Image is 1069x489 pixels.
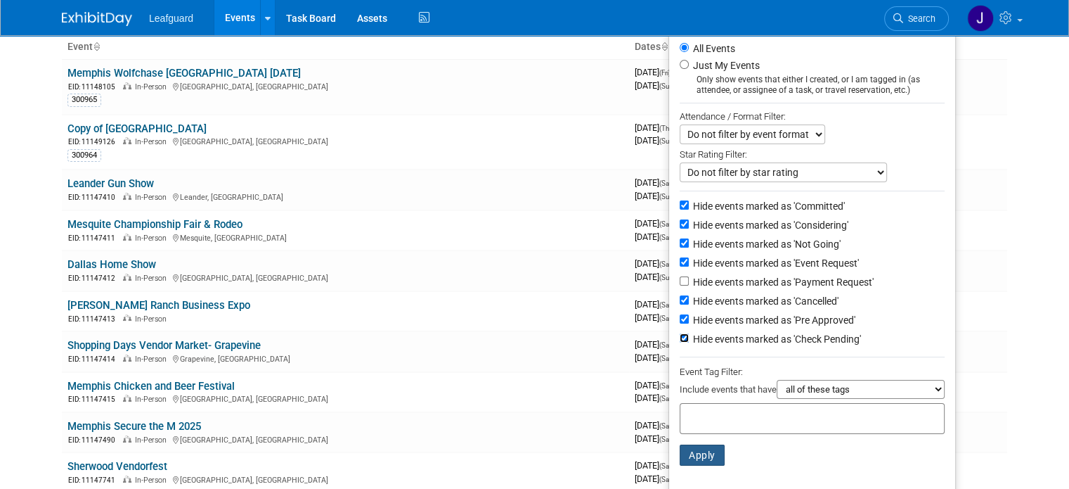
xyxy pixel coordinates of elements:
[67,149,101,162] div: 300964
[680,445,725,466] button: Apply
[67,299,250,312] a: [PERSON_NAME] Ranch Business Expo
[67,380,235,393] a: Memphis Chicken and Beer Festival
[67,258,156,271] a: Dallas Home Show
[67,339,261,352] a: Shopping Days Vendor Market- Grapevine
[690,294,838,308] label: Hide events marked as 'Cancelled'
[635,122,679,133] span: [DATE]
[629,35,818,59] th: Dates
[680,108,945,125] div: Attendance / Format Filter:
[68,395,121,403] span: EID: 11147415
[67,231,623,243] div: Mesquite, [GEOGRAPHIC_DATA]
[123,193,131,200] img: In-Person Event
[659,179,673,187] span: (Sat)
[62,12,132,26] img: ExhibitDay
[67,218,242,231] a: Mesquite Championship Fair & Rodeo
[123,274,131,281] img: In-Person Event
[680,380,945,403] div: Include events that have
[123,315,131,322] img: In-Person Event
[67,80,623,92] div: [GEOGRAPHIC_DATA], [GEOGRAPHIC_DATA]
[659,355,673,362] span: (Sat)
[635,393,673,403] span: [DATE]
[67,67,301,80] a: Memphis Wolfchase [GEOGRAPHIC_DATA] [DATE]
[659,260,673,268] span: (Sat)
[659,69,670,77] span: (Fri)
[68,83,121,91] span: EID: 11148105
[690,58,760,72] label: Just My Events
[123,82,131,89] img: In-Person Event
[123,395,131,402] img: In-Person Event
[67,122,207,135] a: Copy of [GEOGRAPHIC_DATA]
[635,474,673,484] span: [DATE]
[149,13,193,24] span: Leafguard
[635,177,678,188] span: [DATE]
[635,67,675,77] span: [DATE]
[635,380,678,390] span: [DATE]
[659,422,673,430] span: (Sat)
[67,393,623,405] div: [GEOGRAPHIC_DATA], [GEOGRAPHIC_DATA]
[68,355,121,363] span: EID: 11147414
[635,272,675,282] span: [DATE]
[68,274,121,282] span: EID: 11147412
[67,353,623,364] div: Grapevine, [GEOGRAPHIC_DATA]
[967,5,994,32] img: Jonathan Zargo
[68,436,121,444] span: EID: 11147490
[690,332,861,346] label: Hide events marked as 'Check Pending'
[690,256,859,270] label: Hide events marked as 'Event Request'
[135,355,171,364] span: In-Person
[123,137,131,144] img: In-Person Event
[93,41,100,52] a: Sort by Event Name
[659,462,673,470] span: (Sat)
[135,476,171,485] span: In-Person
[635,258,678,269] span: [DATE]
[659,382,673,390] span: (Sat)
[659,301,673,309] span: (Sat)
[659,193,675,201] span: (Sun)
[67,177,154,190] a: Leander Gun Show
[135,193,171,202] span: In-Person
[135,82,171,91] span: In-Person
[903,13,935,24] span: Search
[68,138,121,146] span: EID: 11149126
[635,339,678,350] span: [DATE]
[690,44,735,53] label: All Events
[62,35,629,59] th: Event
[123,234,131,241] img: In-Person Event
[635,460,678,471] span: [DATE]
[680,364,945,380] div: Event Tag Filter:
[659,220,673,228] span: (Sat)
[67,420,201,433] a: Memphis Secure the M 2025
[659,137,675,145] span: (Sun)
[135,234,171,243] span: In-Person
[661,41,668,52] a: Sort by Start Date
[635,231,673,242] span: [DATE]
[884,6,949,31] a: Search
[690,237,841,251] label: Hide events marked as 'Not Going'
[67,272,623,284] div: [GEOGRAPHIC_DATA], [GEOGRAPHIC_DATA]
[659,125,675,132] span: (Thu)
[135,436,171,445] span: In-Person
[135,315,171,324] span: In-Person
[659,274,675,281] span: (Sun)
[123,355,131,362] img: In-Person Event
[68,234,121,242] span: EID: 11147411
[635,218,678,229] span: [DATE]
[67,135,623,147] div: [GEOGRAPHIC_DATA], [GEOGRAPHIC_DATA]
[690,218,848,232] label: Hide events marked as 'Considering'
[635,299,678,310] span: [DATE]
[659,341,673,349] span: (Sat)
[123,476,131,483] img: In-Person Event
[635,312,673,323] span: [DATE]
[135,137,171,146] span: In-Person
[67,191,623,203] div: Leander, [GEOGRAPHIC_DATA]
[635,433,673,444] span: [DATE]
[680,144,945,163] div: Star Rating Filter:
[659,234,673,241] span: (Sat)
[135,395,171,404] span: In-Person
[635,80,675,91] span: [DATE]
[635,191,675,201] span: [DATE]
[67,94,101,106] div: 300965
[68,315,121,323] span: EID: 11147413
[659,315,673,322] span: (Sat)
[135,274,171,283] span: In-Person
[635,420,678,431] span: [DATE]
